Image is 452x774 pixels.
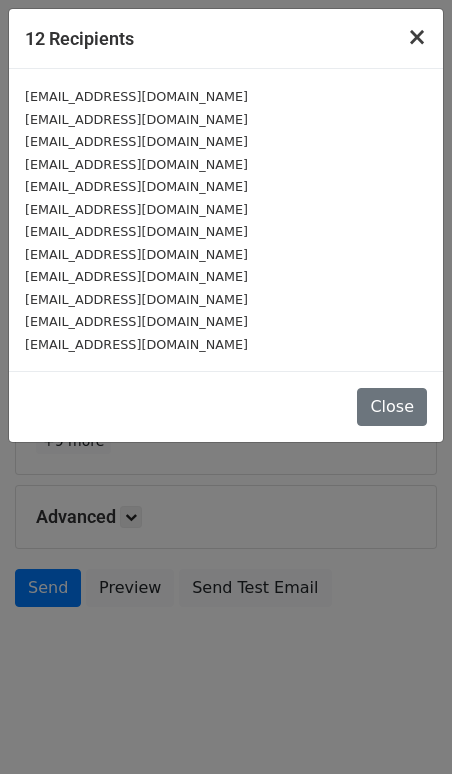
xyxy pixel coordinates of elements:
small: [EMAIL_ADDRESS][DOMAIN_NAME] [25,202,248,217]
small: [EMAIL_ADDRESS][DOMAIN_NAME] [25,314,248,329]
small: [EMAIL_ADDRESS][DOMAIN_NAME] [25,179,248,194]
small: [EMAIL_ADDRESS][DOMAIN_NAME] [25,292,248,307]
div: 聊天小工具 [352,678,452,774]
h5: 12 Recipients [25,25,134,52]
small: [EMAIL_ADDRESS][DOMAIN_NAME] [25,224,248,239]
span: × [407,23,427,51]
small: [EMAIL_ADDRESS][DOMAIN_NAME] [25,89,248,104]
small: [EMAIL_ADDRESS][DOMAIN_NAME] [25,269,248,284]
small: [EMAIL_ADDRESS][DOMAIN_NAME] [25,337,248,352]
small: [EMAIL_ADDRESS][DOMAIN_NAME] [25,247,248,262]
small: [EMAIL_ADDRESS][DOMAIN_NAME] [25,112,248,127]
button: Close [357,388,427,426]
iframe: Chat Widget [352,678,452,774]
small: [EMAIL_ADDRESS][DOMAIN_NAME] [25,157,248,172]
button: Close [391,9,443,65]
small: [EMAIL_ADDRESS][DOMAIN_NAME] [25,134,248,149]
